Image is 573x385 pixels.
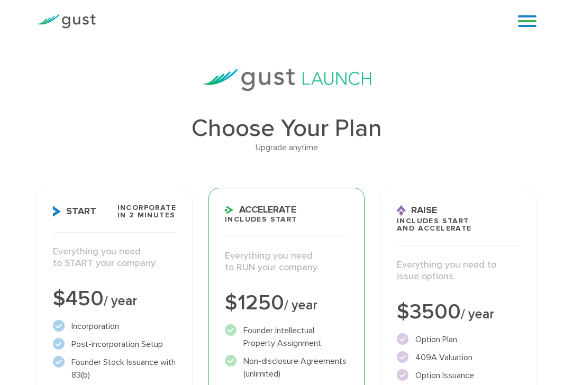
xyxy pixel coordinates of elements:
span: / year [104,293,137,309]
li: Founder Stock Issuance with 83(b) [53,356,176,381]
img: Accelerate Icon [225,206,234,214]
h1: Choose Your Plan [37,116,536,141]
span: / year [284,297,317,313]
p: Everything you need to START your company. [53,246,176,270]
div: Upgrade anytime [37,141,536,154]
li: Option Issuance [397,369,520,382]
li: Post-incorporation Setup [53,338,176,351]
div: $450 [53,288,176,309]
span: / year [461,306,494,322]
span: Incorporate in 2 Minutes [117,204,176,219]
li: 409A Valuation [397,351,520,364]
li: Founder Intellectual Property Assignment [225,324,348,350]
p: Everything you need to RUN your company. [225,250,348,274]
span: Raise [397,205,437,216]
span: Start [53,206,96,217]
li: Incorporation [53,320,176,333]
li: Option Plan [397,333,520,346]
div: $3500 [397,301,520,323]
img: Gust Logo [37,14,96,29]
li: Non-disclosure Agreements (unlimited) [225,355,348,380]
img: Start Icon X2 [53,206,61,217]
span: Includes START [225,216,297,223]
div: $1250 [225,292,348,314]
span: Accelerate [225,205,296,215]
img: Raise Icon [397,205,406,216]
span: Includes START and ACCELERATE [397,217,472,232]
p: Everything you need to issue options. [397,259,520,283]
img: gust-launch-logos.svg [202,69,371,91]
